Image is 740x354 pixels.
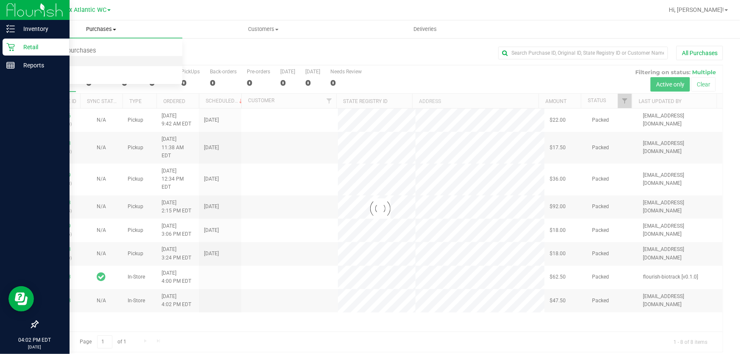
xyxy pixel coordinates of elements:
p: Inventory [15,24,66,34]
button: All Purchases [676,46,723,60]
p: [DATE] [4,344,66,350]
input: Search Purchase ID, Original ID, State Registry ID or Customer Name... [498,47,668,59]
p: Retail [15,42,66,52]
inline-svg: Inventory [6,25,15,33]
a: Purchases Summary of purchases Fulfillment All purchases [20,20,182,38]
span: Customers [183,25,344,33]
a: Customers [182,20,344,38]
span: Deliveries [402,25,448,33]
p: 04:02 PM EDT [4,336,66,344]
span: Jax Atlantic WC [62,6,106,14]
iframe: Resource center [8,286,34,312]
inline-svg: Reports [6,61,15,70]
p: Reports [15,60,66,70]
a: Deliveries [344,20,506,38]
inline-svg: Retail [6,43,15,51]
span: Hi, [PERSON_NAME]! [669,6,724,13]
span: Purchases [20,25,182,33]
